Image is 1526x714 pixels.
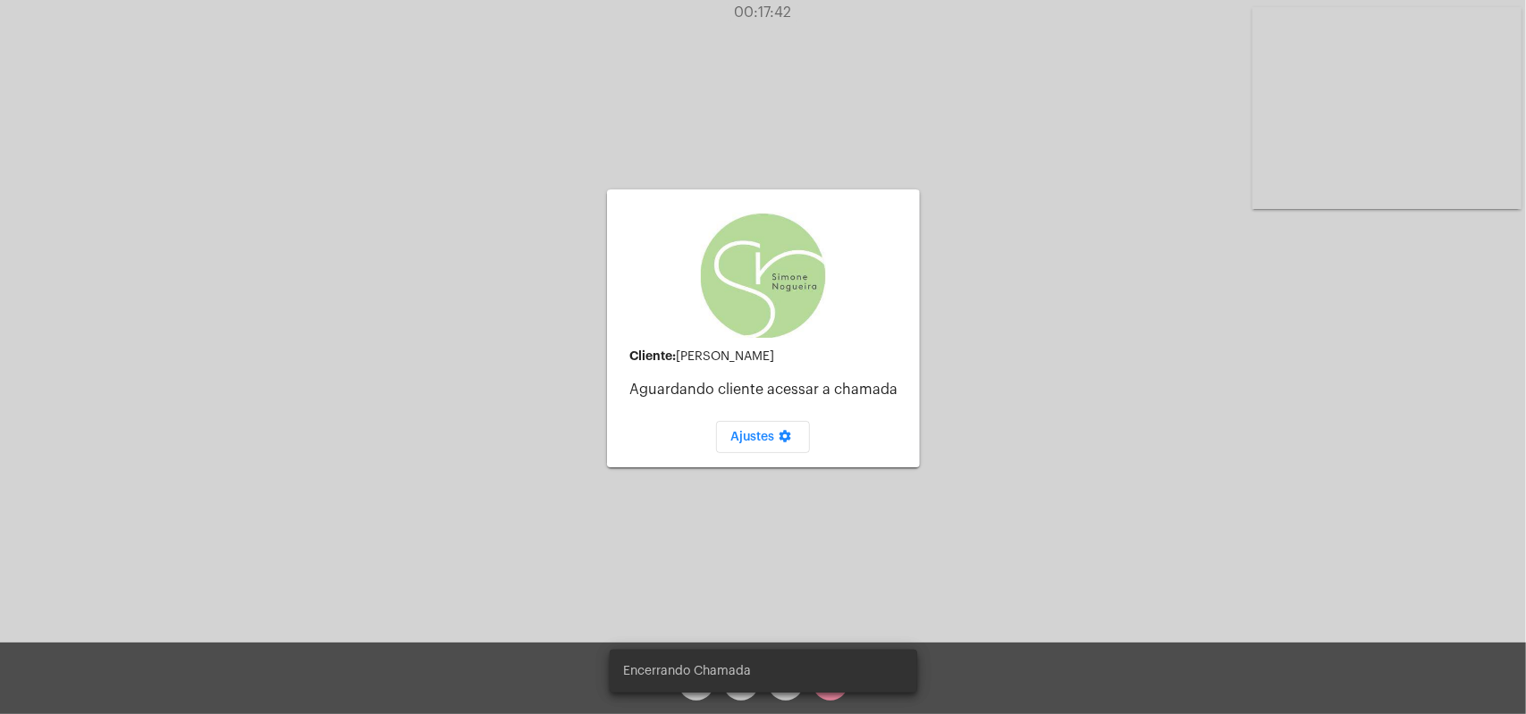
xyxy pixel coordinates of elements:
span: 00:17:42 [735,5,792,20]
button: Ajustes [716,421,810,453]
span: Ajustes [730,431,796,443]
div: [PERSON_NAME] [630,349,906,364]
strong: Cliente: [630,349,677,362]
span: Encerrando Chamada [624,662,752,680]
img: 6c98f6a9-ac7b-6380-ee68-2efae92deeed.jpg [701,213,826,338]
p: Aguardando cliente acessar a chamada [630,382,906,398]
mat-icon: settings [774,429,796,450]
